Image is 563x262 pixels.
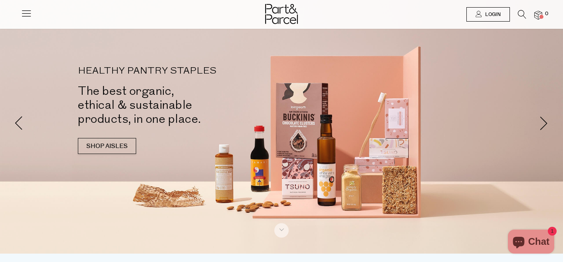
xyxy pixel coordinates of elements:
[506,230,557,256] inbox-online-store-chat: Shopify online store chat
[78,66,293,76] p: HEALTHY PANTRY STAPLES
[78,138,136,154] a: SHOP AISLES
[466,7,510,22] a: Login
[78,84,293,126] h2: The best organic, ethical & sustainable products, in one place.
[534,11,542,19] a: 0
[483,11,501,18] span: Login
[265,4,298,24] img: Part&Parcel
[543,10,550,18] span: 0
